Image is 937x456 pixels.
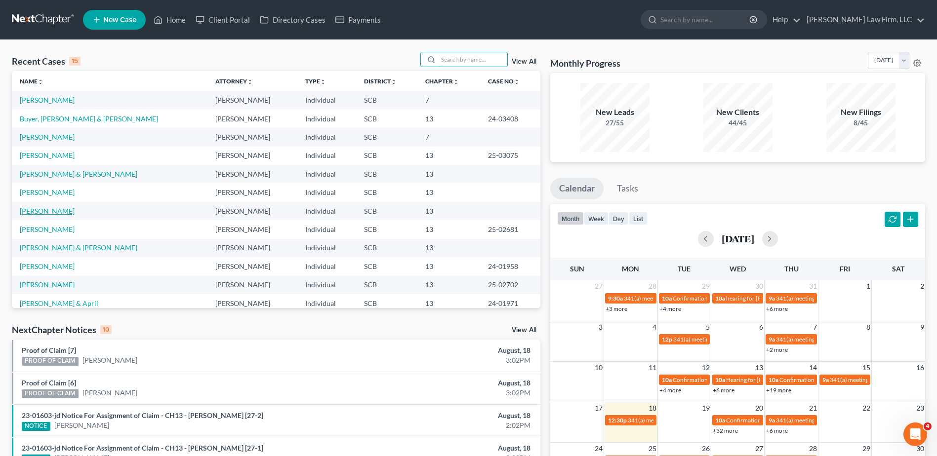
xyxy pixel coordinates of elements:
a: [PERSON_NAME] Law Firm, LLC [802,11,925,29]
div: 27/55 [580,118,650,128]
td: 25-02681 [480,220,540,238]
div: 44/45 [703,118,773,128]
iframe: Intercom live chat [903,422,927,446]
div: August, 18 [367,443,530,453]
a: Tasks [608,178,647,199]
span: 2 [919,280,925,292]
span: 4 [924,422,932,430]
span: 10 [594,362,604,374]
span: 27 [594,280,604,292]
div: 3:02PM [367,388,530,398]
span: 10a [715,295,725,302]
span: 27 [754,443,764,455]
a: +4 more [659,386,681,394]
a: +6 more [766,427,788,434]
span: Wed [730,265,746,273]
span: 9a [822,376,829,383]
td: [PERSON_NAME] [207,147,297,165]
span: 13 [754,362,764,374]
a: Nameunfold_more [20,77,43,85]
a: Proof of Claim [7] [22,346,76,354]
td: SCB [356,220,417,238]
td: Individual [297,110,356,128]
td: Individual [297,220,356,238]
span: 9 [919,321,925,333]
span: 12:30p [608,417,627,424]
span: Tue [678,265,691,273]
td: SCB [356,294,417,312]
a: Case Nounfold_more [488,77,520,85]
td: [PERSON_NAME] [207,91,297,109]
button: month [557,212,584,225]
td: Individual [297,294,356,312]
span: 341(a) meeting for [PERSON_NAME] [830,376,925,383]
span: 11 [648,362,657,374]
span: 29 [861,443,871,455]
span: 7 [812,321,818,333]
td: Individual [297,257,356,275]
a: Payments [330,11,386,29]
span: 10a [769,376,778,383]
a: Chapterunfold_more [425,77,459,85]
a: [PERSON_NAME] & April [20,299,98,307]
td: 13 [417,147,480,165]
td: [PERSON_NAME] [207,294,297,312]
span: Sat [892,265,904,273]
td: 7 [417,91,480,109]
td: Individual [297,202,356,220]
span: 5 [705,321,711,333]
div: New Clients [703,107,773,118]
span: hearing for [PERSON_NAME] [726,295,802,302]
td: Individual [297,147,356,165]
a: View All [512,327,536,334]
a: +4 more [659,305,681,312]
a: Help [768,11,801,29]
span: 341(a) meeting for [PERSON_NAME] [776,336,871,343]
a: 23-01603-jd Notice For Assignment of Claim - CH13 - [PERSON_NAME] [27-1] [22,444,263,452]
td: [PERSON_NAME] [207,165,297,183]
span: Fri [840,265,850,273]
i: unfold_more [514,79,520,85]
td: Individual [297,239,356,257]
span: 21 [808,402,818,414]
span: 23 [915,402,925,414]
span: Hearing for [PERSON_NAME] [726,376,803,383]
td: Individual [297,165,356,183]
span: 14 [808,362,818,374]
div: 8/45 [826,118,896,128]
a: [PERSON_NAME] [82,355,137,365]
td: 24-01958 [480,257,540,275]
a: [PERSON_NAME] [20,188,75,196]
span: 16 [915,362,925,374]
span: 12 [701,362,711,374]
div: PROOF OF CLAIM [22,389,79,398]
td: SCB [356,147,417,165]
div: New Filings [826,107,896,118]
div: 2:02PM [367,420,530,430]
a: [PERSON_NAME] [20,151,75,159]
span: 3 [598,321,604,333]
td: 24-01971 [480,294,540,312]
a: +2 more [766,346,788,353]
h3: Monthly Progress [550,57,620,69]
a: [PERSON_NAME] [20,262,75,270]
td: 13 [417,239,480,257]
td: [PERSON_NAME] [207,220,297,238]
td: Individual [297,276,356,294]
span: 30 [915,443,925,455]
span: 9:30a [608,295,623,302]
td: 13 [417,294,480,312]
input: Search by name... [660,10,751,29]
span: 12p [662,336,672,343]
span: 31 [808,280,818,292]
a: Buyer, [PERSON_NAME] & [PERSON_NAME] [20,114,158,123]
div: 15 [69,57,81,66]
td: [PERSON_NAME] [207,276,297,294]
a: Directory Cases [255,11,330,29]
div: NOTICE [22,422,50,431]
span: 18 [648,402,657,414]
span: 24 [594,443,604,455]
span: 6 [758,321,764,333]
span: 22 [861,402,871,414]
input: Search by name... [438,52,507,67]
